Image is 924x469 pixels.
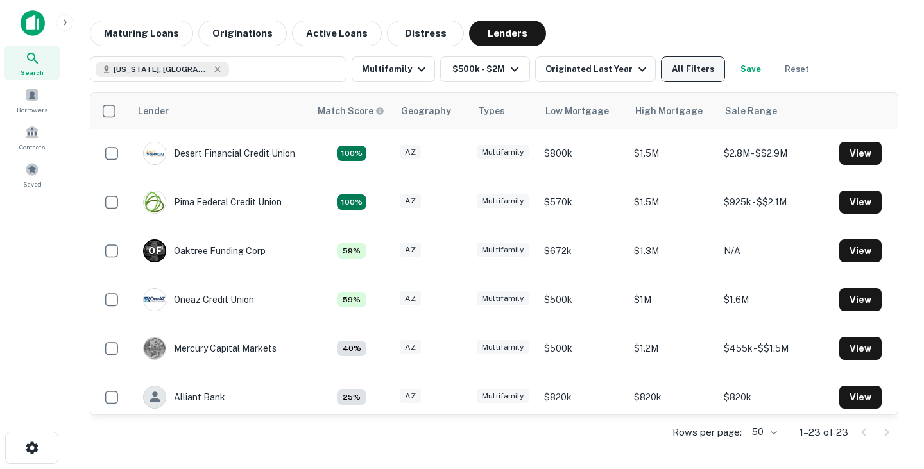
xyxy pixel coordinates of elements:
p: 1–23 of 23 [800,425,848,440]
button: View [839,386,882,409]
div: Capitalize uses an advanced AI algorithm to match your search with the best lender. The match sco... [337,146,366,161]
div: AZ [400,291,421,306]
div: AZ [400,194,421,209]
div: Multifamily [477,389,529,404]
button: Originated Last Year [535,56,656,82]
button: View [839,142,882,165]
div: Desert Financial Credit Union [143,142,295,165]
td: $455k - $$1.5M [717,324,833,373]
div: Capitalize uses an advanced AI algorithm to match your search with the best lender. The match sco... [337,194,366,210]
button: All Filters [661,56,725,82]
div: Types [478,103,505,119]
td: $1M [628,275,717,324]
td: $500k [538,275,628,324]
img: picture [144,289,166,311]
div: AZ [400,340,421,355]
th: High Mortgage [628,93,717,129]
td: $1.2M [628,324,717,373]
span: [US_STATE], [GEOGRAPHIC_DATA] [114,64,210,75]
button: Reset [776,56,817,82]
td: $820k [538,373,628,422]
a: Saved [4,157,60,192]
td: $570k [538,178,628,226]
div: Multifamily [477,145,529,160]
div: Alliant Bank [143,386,225,409]
div: 50 [747,423,779,441]
div: Low Mortgage [545,103,609,119]
div: Capitalize uses an advanced AI algorithm to match your search with the best lender. The match sco... [318,104,384,118]
div: Capitalize uses an advanced AI algorithm to match your search with the best lender. The match sco... [337,243,366,259]
img: picture [144,337,166,359]
button: View [839,337,882,360]
button: Distress [387,21,464,46]
div: Mercury Capital Markets [143,337,277,360]
a: Search [4,46,60,80]
td: $1.5M [628,178,717,226]
div: Oaktree Funding Corp [143,239,266,262]
button: Lenders [469,21,546,46]
div: Originated Last Year [545,62,650,77]
th: Sale Range [717,93,833,129]
td: $1.5M [628,129,717,178]
div: Oneaz Credit Union [143,288,254,311]
div: AZ [400,145,421,160]
td: N/A [717,226,833,275]
td: $500k [538,324,628,373]
th: Capitalize uses an advanced AI algorithm to match your search with the best lender. The match sco... [310,93,393,129]
td: $1.3M [628,226,717,275]
span: Saved [23,179,42,189]
td: $820k [628,373,717,422]
button: $500k - $2M [440,56,530,82]
div: Multifamily [477,340,529,355]
div: AZ [400,389,421,404]
td: $1.6M [717,275,833,324]
div: High Mortgage [635,103,703,119]
td: $2.8M - $$2.9M [717,129,833,178]
div: Capitalize uses an advanced AI algorithm to match your search with the best lender. The match sco... [337,292,366,307]
button: Active Loans [292,21,382,46]
div: Multifamily [477,194,529,209]
div: Geography [401,103,451,119]
td: $672k [538,226,628,275]
button: View [839,191,882,214]
div: Sale Range [725,103,777,119]
div: Capitalize uses an advanced AI algorithm to match your search with the best lender. The match sco... [337,389,366,405]
td: $800k [538,129,628,178]
button: View [839,288,882,311]
th: Geography [393,93,470,129]
p: O F [148,244,161,258]
td: $820k [717,373,833,422]
button: Maturing Loans [90,21,193,46]
button: Originations [198,21,287,46]
th: Low Mortgage [538,93,628,129]
p: Rows per page: [672,425,742,440]
img: picture [144,191,166,213]
span: Borrowers [17,105,47,115]
iframe: Chat Widget [860,366,924,428]
img: capitalize-icon.png [21,10,45,36]
h6: Match Score [318,104,382,118]
th: Types [470,93,538,129]
div: Capitalize uses an advanced AI algorithm to match your search with the best lender. The match sco... [337,341,366,356]
button: Multifamily [352,56,435,82]
span: Search [21,67,44,78]
td: $925k - $$2.1M [717,178,833,226]
div: Lender [138,103,169,119]
div: Multifamily [477,291,529,306]
th: Lender [130,93,310,129]
a: Borrowers [4,83,60,117]
div: Multifamily [477,243,529,257]
button: View [839,239,882,262]
div: AZ [400,243,421,257]
button: [US_STATE], [GEOGRAPHIC_DATA] [90,56,346,82]
div: Pima Federal Credit Union [143,191,282,214]
button: Save your search to get updates of matches that match your search criteria. [730,56,771,82]
img: picture [144,142,166,164]
span: Contacts [19,142,45,152]
a: Contacts [4,120,60,155]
